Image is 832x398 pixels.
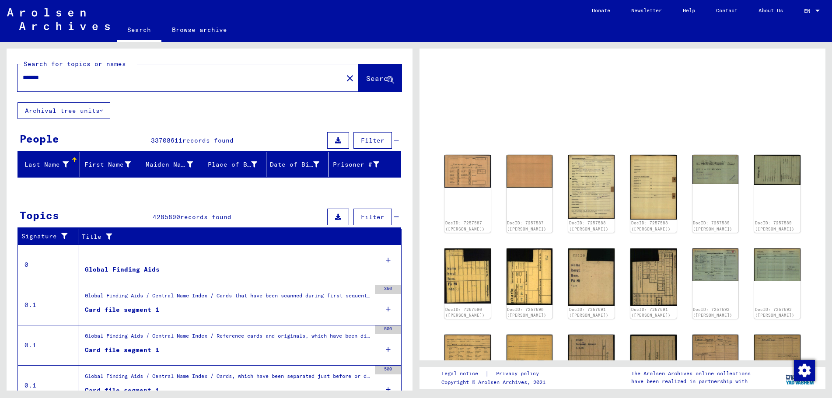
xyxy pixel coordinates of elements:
div: 500 [375,325,401,334]
img: 002.jpg [754,248,801,281]
p: have been realized in partnership with [631,377,751,385]
div: 350 [375,285,401,294]
button: Search [359,64,402,91]
div: First Name [84,157,142,171]
a: DocID: 7257589 ([PERSON_NAME]) [693,220,732,231]
mat-header-cell: Maiden Name [142,152,204,177]
img: yv_logo.png [784,367,817,388]
span: 33708611 [151,136,182,144]
td: 0.1 [18,285,78,325]
img: 002.jpg [507,335,553,366]
span: records found [182,136,234,144]
td: 0 [18,244,78,285]
img: 002.jpg [754,155,801,185]
a: DocID: 7257592 ([PERSON_NAME]) [755,307,794,318]
mat-icon: close [345,73,355,84]
a: DocID: 7257591 ([PERSON_NAME]) [631,307,671,318]
mat-header-cell: Date of Birth [266,152,329,177]
td: 0.1 [18,325,78,365]
button: Filter [353,209,392,225]
div: Global Finding Aids / Central Name Index / Cards, which have been separated just before or during... [85,372,371,384]
span: 4285890 [153,213,180,221]
mat-header-cell: Place of Birth [204,152,266,177]
p: The Arolsen Archives online collections [631,370,751,377]
div: Card file segment 1 [85,386,159,395]
mat-header-cell: First Name [80,152,142,177]
button: Archival tree units [17,102,110,119]
img: 001.jpg [692,155,739,184]
a: DocID: 7257589 ([PERSON_NAME]) [755,220,794,231]
span: Filter [361,213,385,221]
img: Arolsen_neg.svg [7,8,110,30]
a: DocID: 7257587 ([PERSON_NAME]) [507,220,546,231]
img: Change consent [794,360,815,381]
div: Card file segment 1 [85,346,159,355]
a: DocID: 7257588 ([PERSON_NAME]) [631,220,671,231]
a: Privacy policy [489,369,549,378]
div: Signature [21,232,71,241]
img: 001.jpg [568,248,615,306]
div: Date of Birth [270,157,330,171]
div: Card file segment 1 [85,305,159,314]
div: Place of Birth [208,160,257,169]
div: | [441,369,549,378]
span: Filter [361,136,385,144]
img: 002.jpg [507,155,553,188]
p: Copyright © Arolsen Archives, 2021 [441,378,549,386]
a: Legal notice [441,369,485,378]
img: 001.jpg [692,248,739,281]
div: People [20,131,59,147]
a: DocID: 7257592 ([PERSON_NAME]) [693,307,732,318]
div: Global Finding Aids / Central Name Index / Reference cards and originals, which have been discove... [85,332,371,344]
a: DocID: 7257587 ([PERSON_NAME]) [445,220,485,231]
div: Title [82,230,393,244]
img: 001.jpg [444,248,491,304]
a: Search [117,19,161,42]
a: DocID: 7257590 ([PERSON_NAME]) [507,307,546,318]
a: DocID: 7257591 ([PERSON_NAME]) [569,307,608,318]
mat-header-cell: Last Name [18,152,80,177]
span: Search [366,74,392,83]
img: 001.jpg [568,155,615,219]
a: DocID: 7257590 ([PERSON_NAME]) [445,307,485,318]
span: records found [180,213,231,221]
button: Filter [353,132,392,149]
div: 500 [375,366,401,374]
img: 002.jpg [754,335,801,367]
img: 001.jpg [444,155,491,188]
mat-label: Search for topics or names [24,60,126,68]
div: Date of Birth [270,160,319,169]
img: 002.jpg [630,248,677,306]
button: Clear [341,69,359,87]
div: Signature [21,230,80,244]
div: Global Finding Aids / Central Name Index / Cards that have been scanned during first sequential m... [85,292,371,304]
mat-header-cell: Prisoner # [329,152,401,177]
div: Prisoner # [332,157,390,171]
div: Maiden Name [146,160,193,169]
a: Browse archive [161,19,238,40]
div: Global Finding Aids [85,265,160,274]
div: Prisoner # [332,160,379,169]
img: 002.jpg [507,248,553,305]
div: Title [82,232,384,241]
div: Last Name [21,160,69,169]
div: Last Name [21,157,80,171]
div: Maiden Name [146,157,204,171]
div: First Name [84,160,131,169]
img: 002.jpg [630,335,677,397]
img: 002.jpg [630,155,677,220]
div: Topics [20,207,59,223]
div: Place of Birth [208,157,268,171]
img: 001.jpg [692,335,739,368]
img: 001.jpg [568,335,615,396]
span: EN [804,8,814,14]
a: DocID: 7257588 ([PERSON_NAME]) [569,220,608,231]
img: 001.jpg [444,335,491,366]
